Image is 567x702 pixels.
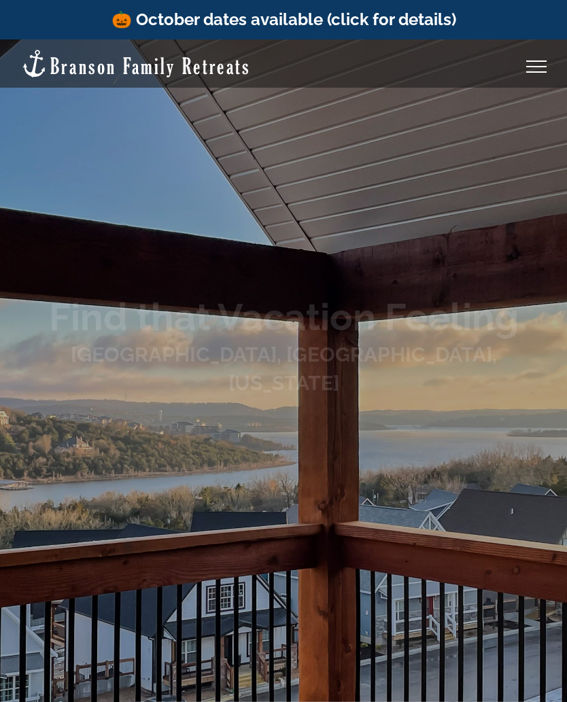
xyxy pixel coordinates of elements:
iframe: Branson Family Retreats - Opens on Book page - Availability/Property Search Widget [182,407,385,509]
h1: [GEOGRAPHIC_DATA], [GEOGRAPHIC_DATA], [US_STATE] [20,340,547,398]
img: Branson Family Retreats Logo [20,48,251,79]
a: Toggle Menu [509,60,564,73]
a: 🎃 October dates available (click for details) [111,10,456,29]
b: Find that Vacation Feeling [49,295,519,339]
